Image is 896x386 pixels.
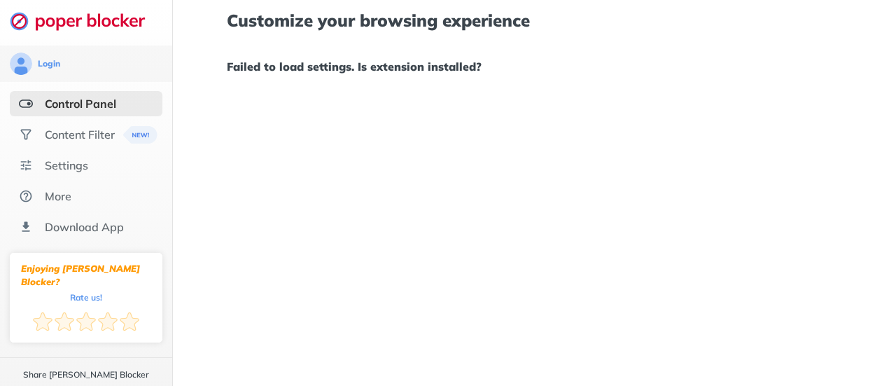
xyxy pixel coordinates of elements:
[45,127,115,142] div: Content Filter
[123,126,157,144] img: menuBanner.svg
[70,294,102,301] div: Rate us!
[19,97,33,111] img: features-selected.svg
[227,11,841,29] h1: Customize your browsing experience
[45,97,116,111] div: Control Panel
[45,189,71,203] div: More
[21,262,151,289] div: Enjoying [PERSON_NAME] Blocker?
[38,58,60,69] div: Login
[227,57,841,76] h1: Failed to load settings. Is extension installed?
[19,127,33,142] img: social.svg
[10,11,160,31] img: logo-webpage.svg
[19,158,33,172] img: settings.svg
[45,158,88,172] div: Settings
[23,369,149,380] div: Share [PERSON_NAME] Blocker
[10,53,32,75] img: avatar.svg
[19,189,33,203] img: about.svg
[19,220,33,234] img: download-app.svg
[45,220,124,234] div: Download App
